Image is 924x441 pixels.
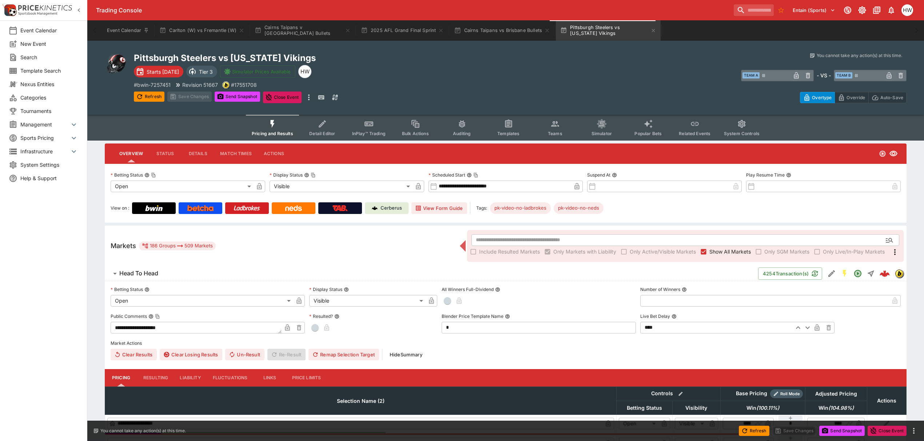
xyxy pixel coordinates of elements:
p: Display Status [309,286,342,292]
button: HideSummary [385,349,427,360]
button: Bulk edit [676,389,685,398]
span: Event Calendar [20,27,78,34]
button: Simulator Prices Available [220,65,295,78]
em: ( 100.11 %) [756,404,779,412]
button: Pricing [105,369,138,387]
button: Notifications [885,4,898,17]
div: Trading Console [96,7,731,14]
button: Match Times [214,145,258,162]
div: Harry Walker [298,65,311,78]
button: Open [883,234,896,247]
p: Betting Status [111,172,143,178]
p: Starts [DATE] [147,68,179,76]
button: Send Snapshot [819,426,865,436]
label: Market Actions [111,338,901,349]
div: bwin [895,269,904,278]
button: Connected to PK [841,4,854,17]
button: Clear Losing Results [160,349,222,360]
p: Live Bet Delay [640,313,670,319]
button: SGM Enabled [838,267,851,280]
button: 4254Transaction(s) [758,267,822,280]
p: Override [847,94,865,101]
span: Infrastructure [20,147,69,155]
span: InPlay™ Trading [352,131,386,136]
svg: Open [853,269,862,278]
div: 8d29d743-c70f-4280-827b-37cf77e0ff85 [880,268,890,279]
p: Number of Winners [640,286,680,292]
div: Harrison Walker [901,4,913,16]
button: Cairns Taipans v [GEOGRAPHIC_DATA] Bullets [250,20,355,41]
span: Auditing [453,131,471,136]
img: PriceKinetics Logo [2,3,17,17]
button: Send Snapshot [215,92,260,102]
button: Display StatusCopy To Clipboard [304,173,309,178]
img: PriceKinetics [18,5,72,11]
span: Only Live/In-Play Markets [823,248,885,255]
span: Win(104.98%) [811,404,862,412]
span: Categories [20,94,78,101]
button: Live Bet Delay [672,314,677,319]
span: Selection Name (2) [329,397,393,405]
div: Open [619,418,658,429]
button: Edit Detail [825,267,838,280]
span: Only SGM Markets [764,248,809,255]
button: Copy To Clipboard [155,314,160,319]
button: Harrison Walker [899,2,915,18]
th: Actions [867,387,906,414]
span: Un-Result [225,349,264,360]
img: bwin [895,270,903,278]
div: Show/hide Price Roll mode configuration. [770,389,803,398]
button: Play Resume Time [786,173,791,178]
p: Resulted? [309,313,333,319]
span: pk-video-no-ladbrokes [490,205,551,212]
button: Status [149,145,182,162]
div: Visible [675,418,706,429]
button: Override [835,92,868,103]
button: Actions [258,145,290,162]
svg: More [891,248,899,256]
p: Overtype [812,94,832,101]
span: Templates [497,131,519,136]
svg: Visible [889,149,898,158]
img: american_football.png [105,52,128,76]
button: Clear Results [111,349,157,360]
button: Remap Selection Target [308,349,379,360]
img: Cerberus [372,205,378,211]
img: Neds [285,205,302,211]
th: Adjusted Pricing [805,387,867,401]
button: Refresh [739,426,769,436]
button: 2025 AFL Grand Final Sprint [357,20,449,41]
span: Team B [835,72,852,78]
p: You cannot take any action(s) at this time. [817,52,902,59]
button: Links [254,369,286,387]
button: Toggle light/dark mode [856,4,869,17]
h6: Head To Head [119,270,158,277]
span: Roll Mode [777,391,803,397]
div: Betting Target: cerberus [490,202,551,214]
button: Straight [864,267,877,280]
span: Nexus Entities [20,80,78,88]
span: System Settings [20,161,78,169]
img: Ladbrokes [234,205,260,211]
img: Sportsbook Management [18,12,57,15]
span: Visibility [677,404,715,412]
span: Team A [742,72,760,78]
p: Public Comments [111,313,147,319]
button: Open [851,267,864,280]
button: Price Limits [286,369,327,387]
button: Overview [113,145,149,162]
div: Open [111,181,254,192]
button: Refresh [134,92,164,102]
button: Close Event [868,426,907,436]
button: Head To Head [105,266,758,281]
div: Base Pricing [733,389,770,398]
a: Cerberus [365,202,409,214]
span: Sports Pricing [20,134,69,142]
h5: Markets [111,242,136,250]
span: New Event [20,40,78,48]
p: You cannot take any action(s) at this time. [100,428,186,434]
button: Display Status [344,287,349,292]
span: Win(100.11%) [738,404,787,412]
button: more [304,92,313,103]
div: Betting Target: cerberus [554,202,604,214]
